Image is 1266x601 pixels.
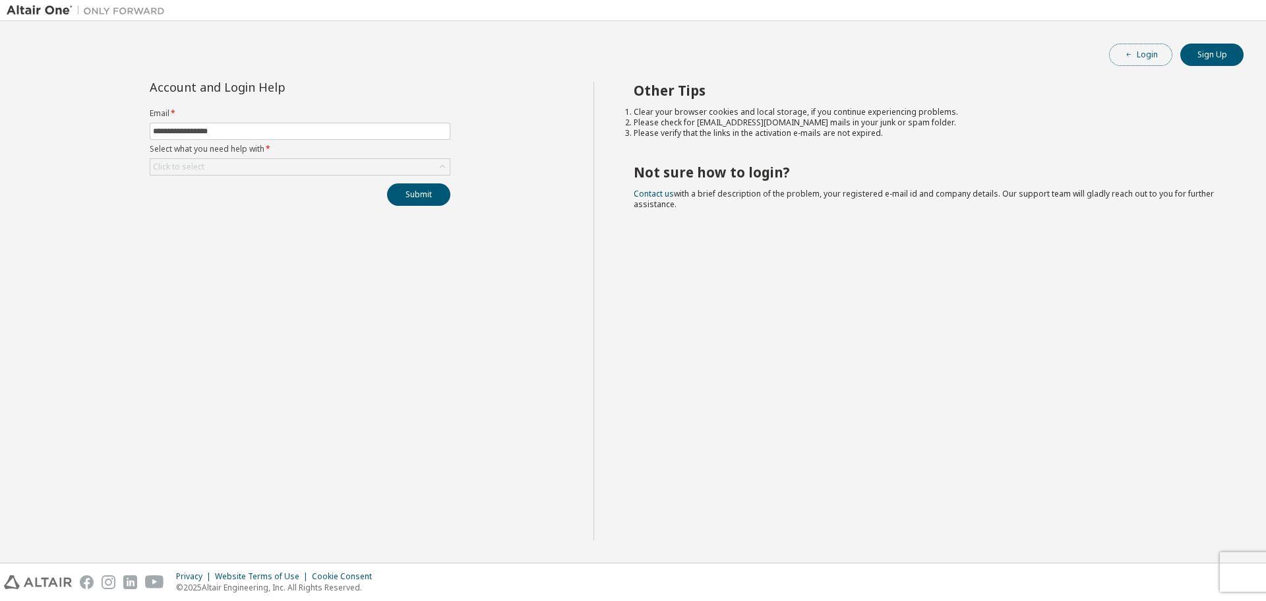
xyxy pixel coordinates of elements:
[150,108,450,119] label: Email
[150,82,390,92] div: Account and Login Help
[145,575,164,589] img: youtube.svg
[176,571,215,582] div: Privacy
[1109,44,1172,66] button: Login
[153,162,204,172] div: Click to select
[634,107,1221,117] li: Clear your browser cookies and local storage, if you continue experiencing problems.
[215,571,312,582] div: Website Terms of Use
[150,144,450,154] label: Select what you need help with
[387,183,450,206] button: Submit
[150,159,450,175] div: Click to select
[634,82,1221,99] h2: Other Tips
[176,582,380,593] p: © 2025 Altair Engineering, Inc. All Rights Reserved.
[102,575,115,589] img: instagram.svg
[634,117,1221,128] li: Please check for [EMAIL_ADDRESS][DOMAIN_NAME] mails in your junk or spam folder.
[1180,44,1244,66] button: Sign Up
[123,575,137,589] img: linkedin.svg
[80,575,94,589] img: facebook.svg
[4,575,72,589] img: altair_logo.svg
[634,188,674,199] a: Contact us
[634,164,1221,181] h2: Not sure how to login?
[7,4,171,17] img: Altair One
[634,128,1221,139] li: Please verify that the links in the activation e-mails are not expired.
[634,188,1214,210] span: with a brief description of the problem, your registered e-mail id and company details. Our suppo...
[312,571,380,582] div: Cookie Consent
